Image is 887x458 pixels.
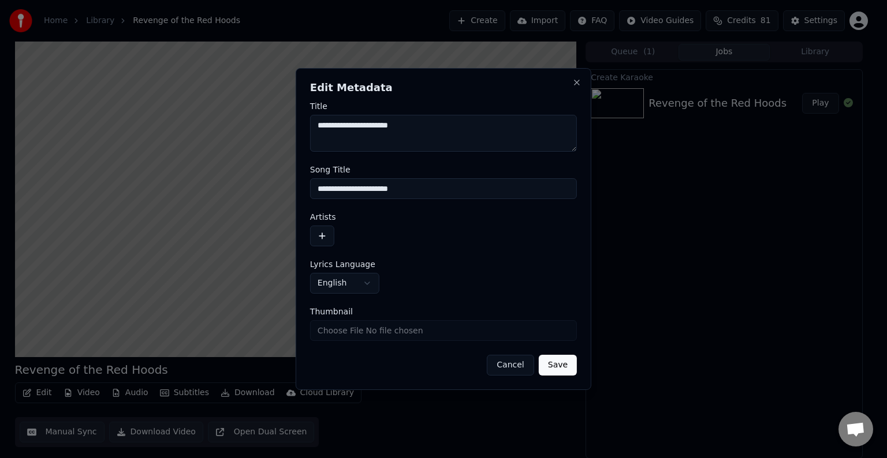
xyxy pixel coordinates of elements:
h2: Edit Metadata [310,82,577,93]
label: Artists [310,213,577,221]
span: Lyrics Language [310,260,375,268]
label: Song Title [310,166,577,174]
label: Title [310,102,577,110]
span: Thumbnail [310,307,353,316]
button: Cancel [487,355,534,376]
button: Save [539,355,577,376]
